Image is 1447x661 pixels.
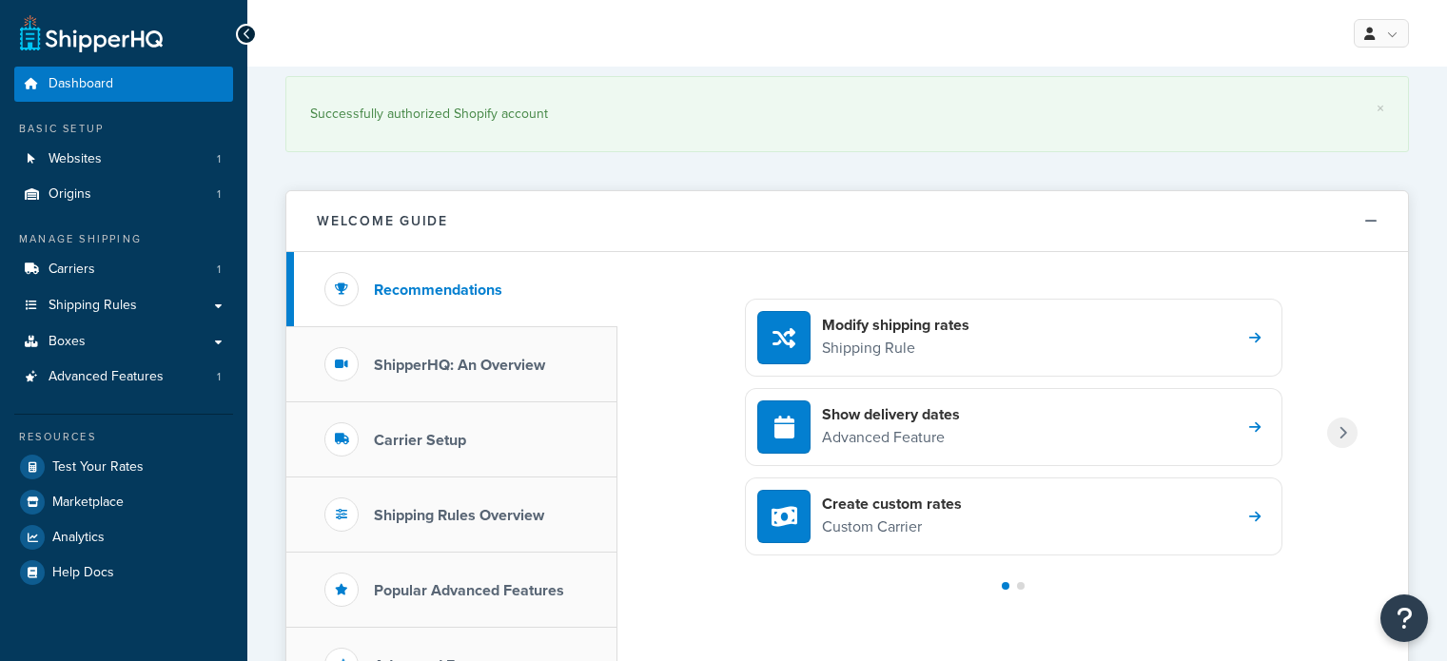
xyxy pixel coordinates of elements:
[14,520,233,554] a: Analytics
[52,459,144,476] span: Test Your Rates
[14,429,233,445] div: Resources
[14,450,233,484] a: Test Your Rates
[14,121,233,137] div: Basic Setup
[217,151,221,167] span: 1
[374,582,564,599] h3: Popular Advanced Features
[822,425,960,450] p: Advanced Feature
[14,360,233,395] li: Advanced Features
[14,231,233,247] div: Manage Shipping
[286,191,1408,252] button: Welcome Guide
[14,324,233,360] a: Boxes
[49,262,95,278] span: Carriers
[49,369,164,385] span: Advanced Features
[14,485,233,519] a: Marketplace
[822,315,969,336] h4: Modify shipping rates
[49,298,137,314] span: Shipping Rules
[52,530,105,546] span: Analytics
[52,495,124,511] span: Marketplace
[374,282,502,299] h3: Recommendations
[14,288,233,323] a: Shipping Rules
[822,494,962,515] h4: Create custom rates
[217,262,221,278] span: 1
[14,67,233,102] a: Dashboard
[374,357,545,374] h3: ShipperHQ: An Overview
[217,369,221,385] span: 1
[217,186,221,203] span: 1
[1380,594,1428,642] button: Open Resource Center
[374,507,544,524] h3: Shipping Rules Overview
[14,252,233,287] li: Carriers
[14,142,233,177] li: Websites
[374,432,466,449] h3: Carrier Setup
[14,555,233,590] a: Help Docs
[49,334,86,350] span: Boxes
[822,404,960,425] h4: Show delivery dates
[14,360,233,395] a: Advanced Features1
[317,214,448,228] h2: Welcome Guide
[49,151,102,167] span: Websites
[52,565,114,581] span: Help Docs
[14,177,233,212] a: Origins1
[14,177,233,212] li: Origins
[14,142,233,177] a: Websites1
[49,76,113,92] span: Dashboard
[310,101,1384,127] div: Successfully authorized Shopify account
[822,336,969,360] p: Shipping Rule
[49,186,91,203] span: Origins
[1377,101,1384,116] a: ×
[14,252,233,287] a: Carriers1
[822,515,962,539] p: Custom Carrier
